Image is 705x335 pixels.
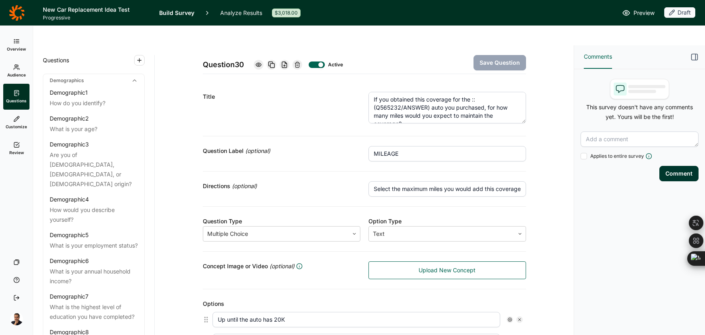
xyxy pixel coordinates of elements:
div: Active [328,61,341,68]
div: Demographics [43,74,144,87]
span: Question 30 [203,59,244,70]
div: $3,018.00 [272,8,301,17]
h1: New Car Replacement Idea Test [43,5,149,15]
span: Preview [633,8,654,18]
div: Remove [516,316,523,323]
div: Title [203,92,360,102]
div: Concept Image or Video [203,261,360,271]
p: This survey doesn't have any comments yet. Yours will be the first! [581,102,699,122]
div: What is your age? [50,124,138,134]
span: (optional) [232,181,257,191]
a: Audience [3,58,29,84]
span: Questions [6,98,27,104]
div: Options [203,299,526,309]
a: Customize [3,110,29,136]
img: amg06m4ozjtcyqqhuw5b.png [10,312,23,325]
div: Are you of [DEMOGRAPHIC_DATA], [DEMOGRAPHIC_DATA], or [DEMOGRAPHIC_DATA] origin? [50,150,138,189]
span: (optional) [245,146,270,156]
div: How do you identify? [50,98,138,108]
div: Option Type [368,216,526,226]
div: How would you describe yourself? [50,205,138,225]
div: Demographic 2 [50,114,89,123]
div: Directions [203,181,360,191]
div: What is the highest level of education you have completed? [50,302,138,322]
span: Upload New Concept [419,266,476,274]
div: Demographic 1 [50,89,88,97]
div: Demographic 3 [50,140,89,148]
div: What is your employment status? [50,241,138,250]
div: Question Type [203,216,360,226]
div: Demographic 6 [50,257,89,265]
span: Audience [7,72,26,78]
div: Demographic 5 [50,231,88,239]
a: Preview [622,8,654,18]
span: Comments [584,52,612,61]
a: Questions [3,84,29,110]
span: Review [9,150,24,155]
button: Save Question [474,55,526,70]
span: Overview [7,46,26,52]
span: Progressive [43,15,149,21]
button: Comment [659,166,699,181]
textarea: If you obtained this coverage for the ::(Q565232/ANSWER) auto you purchased, for how many miles w... [368,92,526,123]
div: What is your annual household income? [50,267,138,286]
span: Applies to entire survey [590,153,644,159]
a: Review [3,136,29,161]
span: (optional) [269,261,295,271]
div: Delete [293,60,302,70]
div: Settings [507,316,513,323]
a: Overview [3,32,29,58]
button: Comments [584,45,612,69]
div: Draft [664,7,695,18]
div: Demographic 4 [50,195,89,204]
button: Draft [664,7,695,19]
span: Questions [43,55,69,65]
div: Demographic 7 [50,293,88,301]
span: Customize [6,124,27,129]
div: Question Label [203,146,360,156]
